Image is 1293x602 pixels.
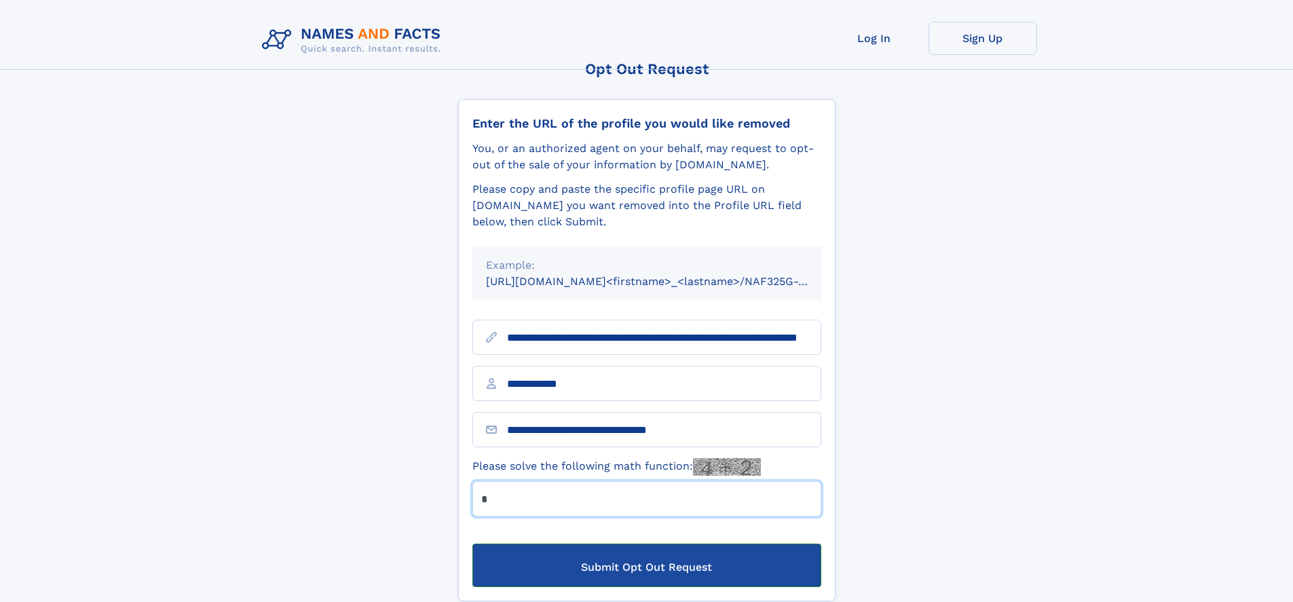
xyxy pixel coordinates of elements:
div: Please copy and paste the specific profile page URL on [DOMAIN_NAME] you want removed into the Pr... [472,181,821,230]
label: Please solve the following math function: [472,458,761,476]
img: Logo Names and Facts [257,22,452,58]
div: You, or an authorized agent on your behalf, may request to opt-out of the sale of your informatio... [472,140,821,173]
div: Enter the URL of the profile you would like removed [472,116,821,131]
button: Submit Opt Out Request [472,544,821,587]
small: [URL][DOMAIN_NAME]<firstname>_<lastname>/NAF325G-xxxxxxxx [486,275,847,288]
div: Example: [486,257,808,274]
a: Log In [820,22,929,55]
a: Sign Up [929,22,1037,55]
